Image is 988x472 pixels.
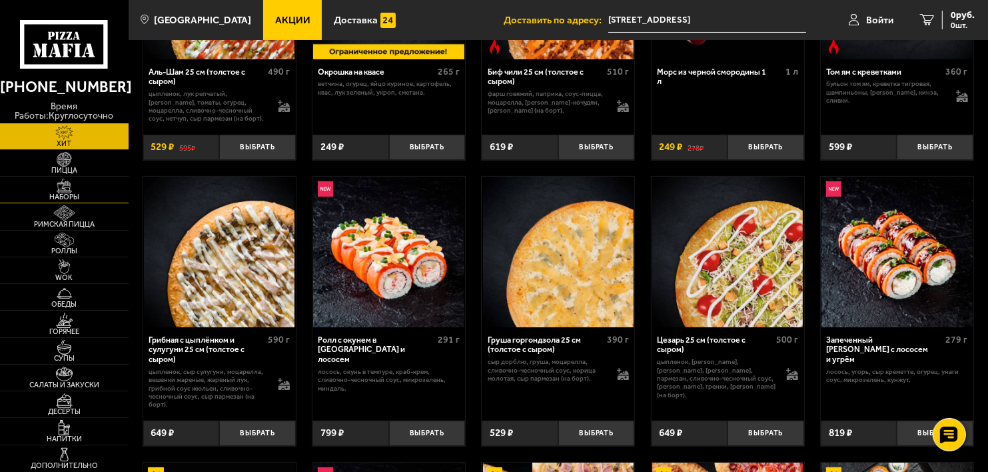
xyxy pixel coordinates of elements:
span: 599 ₽ [829,142,852,152]
p: ветчина, огурец, яйцо куриное, картофель, квас, лук зеленый, укроп, сметана. [318,80,459,97]
a: Грибная с цыплёнком и сулугуни 25 см (толстое с сыром) [143,177,296,327]
span: Доставить по адресу: [504,15,608,25]
span: 649 ₽ [659,428,682,438]
input: Ваш адрес доставки [608,8,806,33]
span: 249 ₽ [659,142,682,152]
span: 819 ₽ [829,428,852,438]
span: 0 шт. [951,21,975,29]
span: 619 ₽ [490,142,513,152]
span: 590 г [268,334,290,345]
span: 799 ₽ [320,428,344,438]
div: Цезарь 25 см (толстое с сыром) [657,335,773,355]
p: цыпленок, сыр сулугуни, моцарелла, вешенки жареные, жареный лук, грибной соус Жюльен, сливочно-че... [149,368,268,409]
span: Войти [866,15,893,25]
span: 249 ₽ [320,142,344,152]
img: Новинка [318,181,333,197]
button: Выбрать [728,421,804,446]
div: Окрошка на квасе [318,67,434,77]
span: 279 г [946,334,968,345]
button: Выбрать [897,135,973,160]
span: 291 г [438,334,460,345]
button: Выбрать [219,135,296,160]
p: цыпленок, лук репчатый, [PERSON_NAME], томаты, огурец, моцарелла, сливочно-чесночный соус, кетчуп... [149,90,268,123]
img: Новинка [826,181,841,197]
span: Акции [275,15,310,25]
p: цыпленок, [PERSON_NAME], [PERSON_NAME], [PERSON_NAME], пармезан, сливочно-чесночный соус, [PERSON... [657,358,776,399]
img: Острое блюдо [826,39,841,54]
img: Запеченный ролл Гурмэ с лососем и угрём [821,177,972,327]
a: НовинкаЗапеченный ролл Гурмэ с лососем и угрём [821,177,973,327]
a: Груша горгондзола 25 см (толстое с сыром) [482,177,634,327]
s: 278 ₽ [688,142,704,152]
div: Запеченный [PERSON_NAME] с лососем и угрём [826,335,942,365]
button: Выбрать [389,421,466,446]
span: 390 г [607,334,629,345]
span: 529 ₽ [490,428,513,438]
img: Цезарь 25 см (толстое с сыром) [652,177,803,327]
span: 360 г [946,66,968,77]
img: Груша горгондзола 25 см (толстое с сыром) [483,177,634,327]
span: 500 г [776,334,798,345]
img: 15daf4d41897b9f0e9f617042186c801.svg [380,13,396,28]
span: 265 г [438,66,460,77]
button: Выбрать [897,421,973,446]
span: 529 ₽ [151,142,174,152]
button: Выбрать [389,135,466,160]
div: Морс из черной смородины 1 л [657,67,782,87]
div: Биф чили 25 см (толстое с сыром) [488,67,604,87]
img: Грибная с цыплёнком и сулугуни 25 см (толстое с сыром) [144,177,294,327]
span: [GEOGRAPHIC_DATA] [154,15,251,25]
span: Доставка [334,15,378,25]
p: лосось, окунь в темпуре, краб-крем, сливочно-чесночный соус, микрозелень, миндаль. [318,368,459,393]
button: Выбрать [558,421,635,446]
a: Цезарь 25 см (толстое с сыром) [652,177,804,327]
p: фарш говяжий, паприка, соус-пицца, моцарелла, [PERSON_NAME]-кочудян, [PERSON_NAME] (на борт). [488,90,607,115]
span: 0 руб. [951,11,975,20]
img: Острое блюдо [487,39,502,54]
span: 510 г [607,66,629,77]
div: Груша горгондзола 25 см (толстое с сыром) [488,335,604,355]
div: Ролл с окунем в [GEOGRAPHIC_DATA] и лососем [318,335,434,365]
button: Выбрать [558,135,635,160]
span: 1 л [785,66,798,77]
a: НовинкаРолл с окунем в темпуре и лососем [312,177,465,327]
button: Выбрать [219,421,296,446]
s: 595 ₽ [179,142,195,152]
span: 649 ₽ [151,428,174,438]
div: Грибная с цыплёнком и сулугуни 25 см (толстое с сыром) [149,335,264,365]
p: бульон том ям, креветка тигровая, шампиньоны, [PERSON_NAME], кинза, сливки. [826,80,945,105]
span: 490 г [268,66,290,77]
p: сыр дорблю, груша, моцарелла, сливочно-чесночный соус, корица молотая, сыр пармезан (на борт). [488,358,607,383]
button: Выбрать [728,135,804,160]
div: Аль-Шам 25 см (толстое с сыром) [149,67,264,87]
div: Том ям с креветками [826,67,942,77]
p: лосось, угорь, Сыр креметте, огурец, унаги соус, микрозелень, кунжут. [826,368,967,385]
img: Ролл с окунем в темпуре и лососем [313,177,464,327]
